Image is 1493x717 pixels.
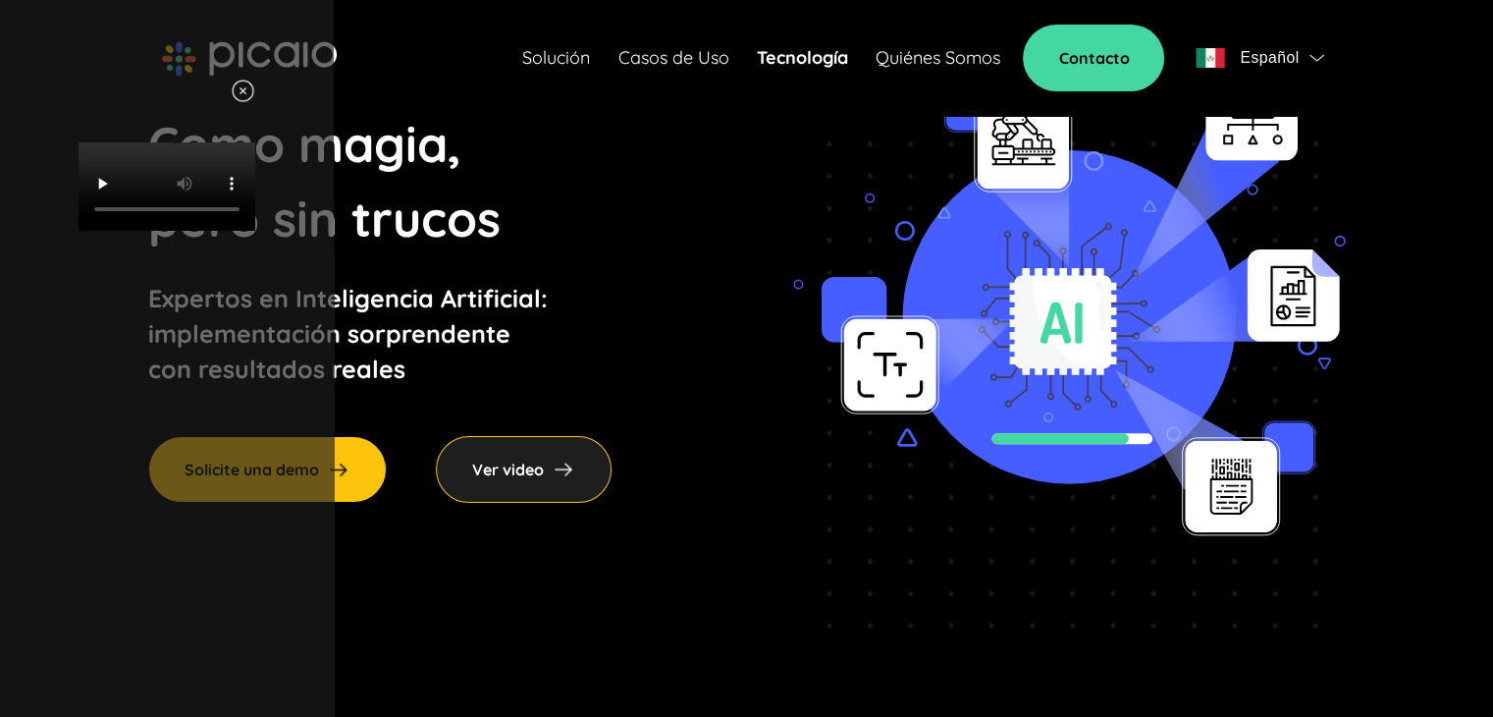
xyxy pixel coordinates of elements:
p: Como magia, pero sin trucos [148,107,612,256]
a: Quiénes Somos [875,44,999,72]
span: Español [1240,44,1299,72]
div: Ver video [436,436,612,503]
img: flag [1196,48,1225,68]
video: Your browser does not support HTML video. [79,142,255,231]
img: video-close-icon [231,79,255,103]
p: Expertos en Inteligencia Artificial: implementación sorprendente con resultados reales [148,281,612,387]
button: flagEspañolflag [1188,38,1331,78]
a: Contacto [1023,25,1164,91]
img: flag [1309,54,1324,62]
a: Tecnología [756,44,847,72]
a: Casos de Uso [617,44,728,72]
img: arrow-right [327,458,350,481]
a: Solución [522,44,590,72]
img: arrow-right [552,458,575,481]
